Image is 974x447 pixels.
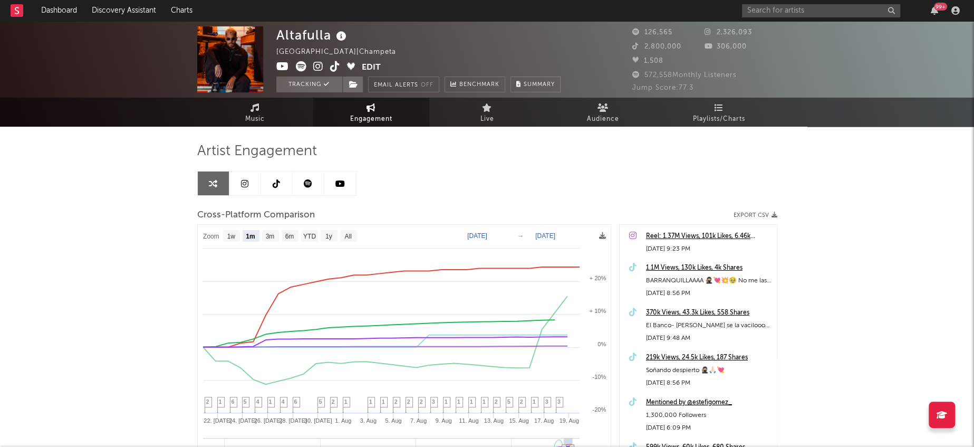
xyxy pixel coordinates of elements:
text: All [344,233,351,240]
span: 4 [256,398,259,405]
span: 2 [332,398,335,405]
span: 6 [294,398,297,405]
input: Search for artists [742,4,900,17]
span: 6 [232,398,235,405]
text: 3. Aug [360,417,376,424]
text: 1w [227,233,235,240]
text: 6m [285,233,294,240]
div: El Banco- [PERSON_NAME] se la vacilooo anoche con el Altii 🥷🏼💥🫶🏻 [646,319,772,332]
text: 9. Aug [435,417,451,424]
span: 2,800,000 [632,43,681,50]
text: 15. Aug [509,417,528,424]
span: 2,326,093 [705,29,752,36]
text: 11. Aug [459,417,478,424]
span: Music [245,113,265,126]
span: 2 [495,398,498,405]
text: 22. [DATE] [204,417,232,424]
span: Summary [524,82,555,88]
text: YTD [303,233,315,240]
span: Playlists/Charts [693,113,745,126]
a: Audience [545,98,661,127]
a: 370k Views, 43.3k Likes, 558 Shares [646,307,772,319]
text: 13. Aug [484,417,503,424]
span: 4 [282,398,285,405]
a: Reel: 1.37M Views, 101k Likes, 6.46k Comments [646,230,772,243]
text: 30. [DATE] [304,417,332,424]
span: 1 [483,398,486,405]
span: Benchmark [459,79,499,91]
text: 28. [DATE] [279,417,307,424]
span: 2 [520,398,523,405]
span: Jump Score: 77.3 [632,84,693,91]
text: -20% [592,406,606,413]
text: 5. Aug [385,417,401,424]
span: Engagement [350,113,392,126]
a: Mentioned by @estefigomez_ [646,396,772,409]
button: Summary [510,77,561,92]
text: -10% [592,374,606,380]
div: 99 + [934,3,947,11]
span: Cross-Platform Comparison [197,209,315,222]
span: 5 [244,398,247,405]
em: Off [421,82,433,88]
text: 1m [246,233,255,240]
span: 1 [382,398,385,405]
button: Email AlertsOff [368,77,439,92]
span: 1 [470,398,473,405]
a: Live [429,98,545,127]
text: 0% [597,341,606,347]
a: Engagement [313,98,429,127]
span: Live [480,113,494,126]
button: Tracking [276,77,342,92]
text: 1y [325,233,332,240]
span: 1 [533,398,536,405]
text: → [517,232,524,240]
span: Artist Engagement [197,145,317,158]
text: + 20% [589,275,606,281]
span: 5 [319,398,322,405]
text: 24. [DATE] [228,417,256,424]
div: [DATE] 9:48 AM [646,332,772,345]
span: 2 [394,398,398,405]
text: 3m [265,233,274,240]
text: + 10% [589,308,606,314]
text: 1. Aug [335,417,351,424]
text: 26. [DATE] [254,417,282,424]
a: 219k Views, 24.5k Likes, 187 Shares [646,351,772,364]
span: 3 [432,398,435,405]
div: [DATE] 8:56 PM [646,377,772,389]
div: 1,300,000 Followers [646,409,772,422]
div: Altafulla [276,26,349,44]
text: 7. Aug [410,417,426,424]
span: 2 [206,398,209,405]
a: Benchmark [445,77,505,92]
span: 1 [457,398,460,405]
a: Music [197,98,313,127]
a: Playlists/Charts [661,98,777,127]
div: [GEOGRAPHIC_DATA] | Champeta [276,46,408,59]
span: 5 [507,398,510,405]
div: [DATE] 6:09 PM [646,422,772,434]
div: BARRANQUILLAAAA 🥷🏼💘💥🥹 No me las creo gracias por tanto!! LOS AMO IJWEPVT4 🔥🔥🔥 JUNIOR TU PAPÁ 🦈♥️ [646,274,772,287]
a: 1.1M Views, 130k Likes, 4k Shares [646,262,772,274]
text: [DATE] [535,232,555,240]
span: 1,508 [632,58,663,64]
span: 3 [557,398,561,405]
span: 572,558 Monthly Listeners [632,72,737,79]
div: [DATE] 8:56 PM [646,287,772,300]
button: Edit [362,61,381,74]
text: Zoom [203,233,219,240]
text: 17. Aug [534,417,553,424]
div: [DATE] 9:23 PM [646,243,772,255]
span: 2 [420,398,423,405]
span: 1 [369,398,372,405]
text: [DATE] [467,232,487,240]
div: Soñando despierto 🥷🏼🙏🏻💘 [646,364,772,377]
span: 1 [219,398,222,405]
span: 1 [344,398,348,405]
